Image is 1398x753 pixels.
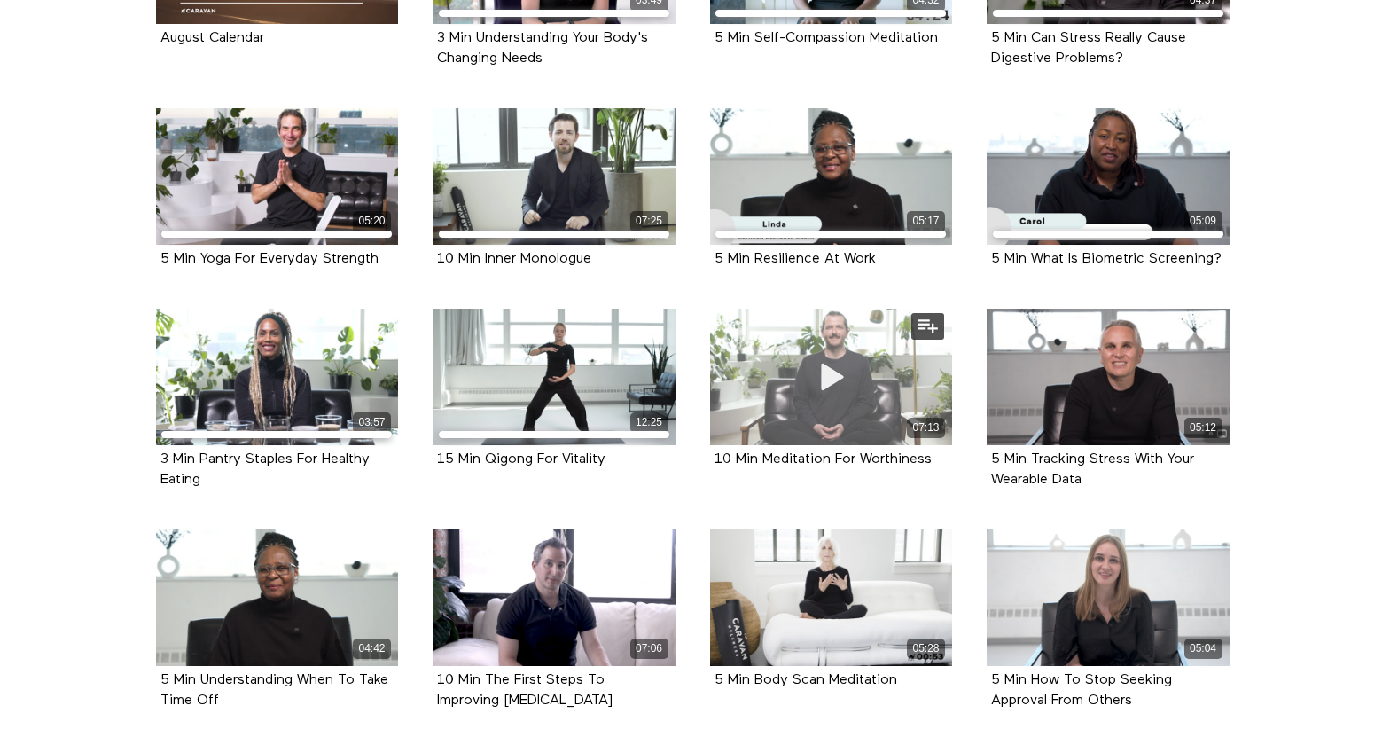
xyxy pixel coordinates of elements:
a: 10 Min Inner Monologue [437,252,591,265]
strong: 5 Min Self-Compassion Meditation [715,31,938,45]
div: 05:20 [353,211,391,231]
a: 10 Min Meditation For Worthiness 07:13 [710,309,953,445]
a: 5 Min Self-Compassion Meditation [715,31,938,44]
a: 15 Min Qigong For Vitality [437,452,605,466]
a: 5 Min Resilience At Work 05:17 [710,108,953,245]
div: 05:04 [1184,639,1222,659]
button: Add to my list [911,313,944,340]
strong: 5 Min Body Scan Meditation [715,673,897,687]
a: 3 Min Understanding Your Body's Changing Needs [437,31,648,65]
a: 3 Min Pantry Staples For Healthy Eating 03:57 [156,309,399,445]
a: 5 Min Yoga For Everyday Strength 05:20 [156,108,399,245]
a: 10 Min Inner Monologue 07:25 [433,108,676,245]
strong: 5 Min What Is Biometric Screening? [991,252,1222,266]
div: 04:42 [353,639,391,659]
div: 07:25 [630,211,668,231]
strong: 5 Min Can Stress Really Cause Digestive Problems? [991,31,1186,66]
strong: August Calendar [160,31,264,45]
a: 5 Min Body Scan Meditation [715,673,897,686]
a: 5 Min Resilience At Work [715,252,876,265]
a: 5 Min What Is Biometric Screening? [991,252,1222,265]
a: 10 Min The First Steps To Improving [MEDICAL_DATA] [437,673,613,707]
a: 5 Min Yoga For Everyday Strength [160,252,379,265]
a: 10 Min The First Steps To Improving Insomnia 07:06 [433,529,676,666]
div: 05:28 [907,639,945,659]
div: 03:57 [353,412,391,433]
strong: 5 Min Understanding When To Take Time Off [160,673,388,708]
strong: 3 Min Pantry Staples For Healthy Eating [160,452,370,487]
a: 5 Min How To Stop Seeking Approval From Others 05:04 [987,529,1230,666]
a: 5 Min Understanding When To Take Time Off 04:42 [156,529,399,666]
strong: 3 Min Understanding Your Body's Changing Needs [437,31,648,66]
a: 5 Min Can Stress Really Cause Digestive Problems? [991,31,1186,65]
a: 3 Min Pantry Staples For Healthy Eating [160,452,370,486]
a: 15 Min Qigong For Vitality 12:25 [433,309,676,445]
strong: 5 Min Resilience At Work [715,252,876,266]
div: 05:09 [1184,211,1222,231]
a: August Calendar [160,31,264,44]
strong: 5 Min How To Stop Seeking Approval From Others [991,673,1172,708]
div: 05:17 [907,211,945,231]
div: 07:06 [630,639,668,659]
a: 10 Min Meditation For Worthiness [715,452,932,466]
strong: 5 Min Yoga For Everyday Strength [160,252,379,266]
div: 07:13 [907,418,945,438]
strong: 10 Min The First Steps To Improving Insomnia [437,673,613,708]
a: 5 Min Understanding When To Take Time Off [160,673,388,707]
a: 5 Min How To Stop Seeking Approval From Others [991,673,1172,707]
a: 5 Min What Is Biometric Screening? 05:09 [987,108,1230,245]
a: 5 Min Body Scan Meditation 05:28 [710,529,953,666]
strong: 10 Min Inner Monologue [437,252,591,266]
div: 12:25 [630,412,668,433]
